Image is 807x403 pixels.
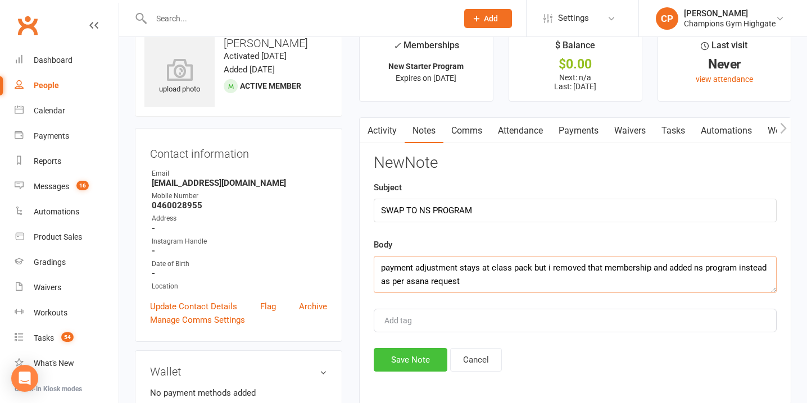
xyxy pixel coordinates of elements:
[15,73,119,98] a: People
[34,258,66,267] div: Gradings
[34,157,61,166] div: Reports
[606,118,654,144] a: Waivers
[148,11,450,26] input: Search...
[224,51,287,61] time: Activated [DATE]
[555,38,595,58] div: $ Balance
[668,58,781,70] div: Never
[551,118,606,144] a: Payments
[150,143,327,160] h3: Contact information
[519,58,632,70] div: $0.00
[374,181,402,194] label: Subject
[34,283,61,292] div: Waivers
[405,118,443,144] a: Notes
[374,348,447,372] button: Save Note
[693,118,760,144] a: Automations
[224,65,275,75] time: Added [DATE]
[656,7,678,30] div: CP
[34,308,67,317] div: Workouts
[34,207,79,216] div: Automations
[152,223,327,233] strong: -
[152,200,327,210] strong: 0460028955
[152,178,327,188] strong: [EMAIL_ADDRESS][DOMAIN_NAME]
[144,58,215,95] div: upload photo
[383,314,423,327] input: Add tag
[15,225,119,250] a: Product Sales
[374,199,777,222] input: optional
[152,236,327,247] div: Instagram Handle
[15,123,119,149] a: Payments
[152,213,327,224] div: Address
[152,246,327,256] strong: -
[558,6,589,31] span: Settings
[34,359,74,368] div: What's New
[684,8,776,19] div: [PERSON_NAME]
[388,62,464,71] strong: New Starter Program
[150,300,237,313] a: Update Contact Details
[152,168,327,179] div: Email
[696,75,753,84] a: view attendance
[464,9,512,28] button: Add
[519,73,632,91] p: Next: n/a Last: [DATE]
[260,300,276,313] a: Flag
[374,154,777,172] h3: New Note
[360,118,405,144] a: Activity
[701,38,747,58] div: Last visit
[374,256,777,293] textarea: payment adjustment stays at class pack but i removed that membership and added ns program instead...
[34,106,65,115] div: Calendar
[152,191,327,201] div: Mobile Number
[299,300,327,313] a: Archive
[654,118,693,144] a: Tasks
[240,81,301,90] span: Active member
[34,182,69,191] div: Messages
[374,238,392,251] label: Body
[15,149,119,174] a: Reports
[13,11,42,39] a: Clubworx
[11,365,38,392] div: Open Intercom Messenger
[152,259,327,269] div: Date of Birth
[15,300,119,326] a: Workouts
[34,131,69,140] div: Payments
[393,38,459,59] div: Memberships
[484,14,498,23] span: Add
[15,275,119,300] a: Waivers
[152,268,327,278] strong: -
[34,56,72,65] div: Dashboard
[393,40,401,51] i: ✓
[15,174,119,199] a: Messages 16
[150,365,327,378] h3: Wallet
[450,348,502,372] button: Cancel
[15,326,119,351] a: Tasks 54
[15,351,119,376] a: What's New
[396,74,456,83] span: Expires on [DATE]
[150,313,245,327] a: Manage Comms Settings
[61,332,74,342] span: 54
[150,386,327,400] li: No payment methods added
[684,19,776,29] div: Champions Gym Highgate
[152,281,327,292] div: Location
[76,181,89,190] span: 16
[144,37,333,49] h3: [PERSON_NAME]
[34,232,82,241] div: Product Sales
[15,98,119,123] a: Calendar
[15,250,119,275] a: Gradings
[15,48,119,73] a: Dashboard
[15,199,119,225] a: Automations
[34,333,54,342] div: Tasks
[443,118,490,144] a: Comms
[490,118,551,144] a: Attendance
[34,81,59,90] div: People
